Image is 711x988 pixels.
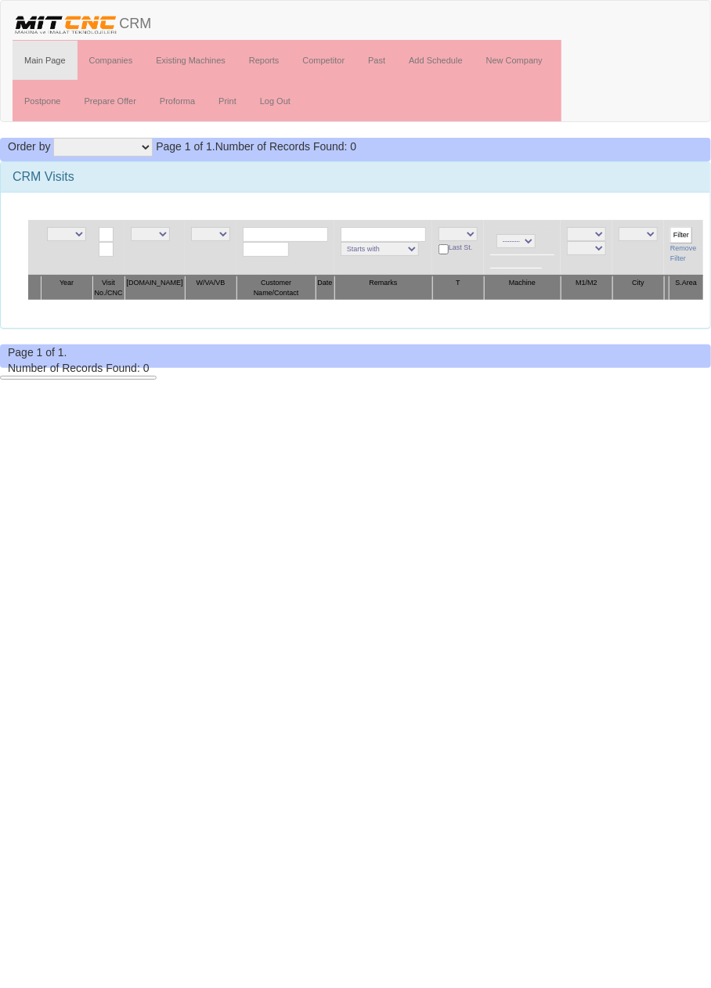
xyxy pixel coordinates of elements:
th: City [612,276,664,301]
th: W/VA/VB [185,276,236,301]
th: Date [316,276,334,301]
a: Existing Machines [144,41,237,80]
th: M1/M2 [561,276,612,301]
th: [DOMAIN_NAME] [125,276,185,301]
span: Number of Records Found: 0 [8,362,150,374]
a: Postpone [13,81,72,121]
th: Customer Name/Contact [236,276,316,301]
td: Last St. [432,220,484,276]
a: Remove Filter [670,244,697,262]
input: Filter [670,227,692,243]
a: Proforma [148,81,207,121]
th: Machine [484,276,561,301]
a: Reports [237,41,291,80]
th: T [432,276,484,301]
th: Remarks [334,276,432,301]
th: Visit No./CNC [92,276,125,301]
span: Page 1 of 1. [8,346,67,359]
span: Number of Records Found: 0 [156,140,356,153]
a: CRM [1,1,163,40]
th: S.Area [669,276,703,301]
a: Competitor [291,41,356,80]
a: Add Schedule [397,41,475,80]
span: Page 1 of 1. [156,140,215,153]
a: Companies [78,41,145,80]
img: header.png [13,13,119,36]
a: Print [207,81,248,121]
a: Past [356,41,397,80]
th: Year [41,276,92,301]
h3: CRM Visits [13,170,698,184]
a: Prepare Offer [72,81,147,121]
a: Log Out [248,81,302,121]
a: Main Page [13,41,78,80]
a: New Company [475,41,554,80]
